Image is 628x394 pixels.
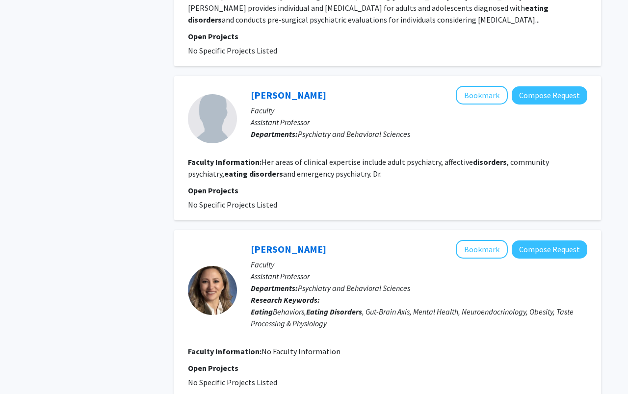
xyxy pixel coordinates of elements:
[251,89,326,101] a: [PERSON_NAME]
[188,200,277,210] span: No Specific Projects Listed
[262,346,340,356] span: No Faculty Information
[251,129,298,139] b: Departments:
[525,3,549,13] b: eating
[188,184,587,196] p: Open Projects
[512,240,587,259] button: Compose Request to Kimberly Smith
[251,283,298,293] b: Departments:
[188,30,587,42] p: Open Projects
[251,243,326,255] a: [PERSON_NAME]
[473,157,507,167] b: disorders
[251,116,587,128] p: Assistant Professor
[251,105,587,116] p: Faculty
[512,86,587,105] button: Compose Request to Cynthia Lewis
[188,15,222,25] b: disorders
[456,240,508,259] button: Add Kimberly Smith to Bookmarks
[251,306,587,329] div: Behaviors, , Gut-Brain Axis, Mental Health, Neuroendocrinology, Obesity, Taste Processing & Physi...
[456,86,508,105] button: Add Cynthia Lewis to Bookmarks
[251,259,587,270] p: Faculty
[188,377,277,387] span: No Specific Projects Listed
[298,283,410,293] span: Psychiatry and Behavioral Sciences
[249,169,283,179] b: disorders
[188,157,262,167] b: Faculty Information:
[188,46,277,55] span: No Specific Projects Listed
[188,362,587,374] p: Open Projects
[251,295,320,305] b: Research Keywords:
[224,169,248,179] b: eating
[298,129,410,139] span: Psychiatry and Behavioral Sciences
[306,307,328,316] b: Eating
[188,346,262,356] b: Faculty Information:
[251,270,587,282] p: Assistant Professor
[330,307,362,316] b: Disorders
[251,307,273,316] b: Eating
[7,350,42,387] iframe: Chat
[188,157,549,179] fg-read-more: Her areas of clinical expertise include adult psychiatry, affective , community psychiatry, and e...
